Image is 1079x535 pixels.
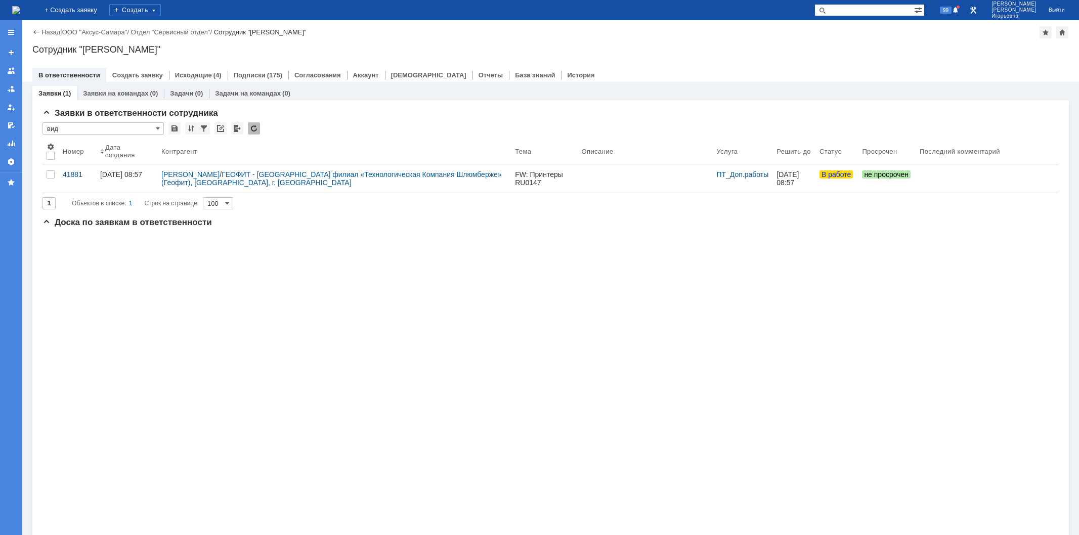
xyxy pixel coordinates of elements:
span: [DATE] 08:57 [776,170,801,187]
span: В работе [819,170,853,179]
div: Номер [63,148,84,155]
a: Мои согласования [3,117,19,133]
div: (0) [282,90,290,97]
a: Подписки [234,71,266,79]
a: В ответственности [38,71,100,79]
a: Исходящие [175,71,212,79]
div: FW: Принтеры RU0147 [515,170,573,187]
a: Задачи на командах [215,90,281,97]
div: Решить до [776,148,811,155]
div: (0) [150,90,158,97]
a: Мои заявки [3,99,19,115]
a: Перейти в интерфейс администратора [967,4,979,16]
div: (1) [63,90,71,97]
div: / [131,28,214,36]
th: Статус [815,139,858,164]
div: (0) [195,90,203,97]
a: ГЕОФИТ - [GEOGRAPHIC_DATA] филиал «Технологическая Компания Шлюмберже» (Геофит), [GEOGRAPHIC_DATA... [161,170,503,187]
span: Доска по заявкам в ответственности [42,217,212,227]
span: [PERSON_NAME] [991,7,1037,13]
i: Строк на странице: [72,197,199,209]
div: Услуга [716,148,738,155]
a: не просрочен [858,164,916,193]
a: Заявки на командах [83,90,148,97]
div: Просрочен [862,148,897,155]
span: [PERSON_NAME] [991,1,1037,7]
div: Обновлять список [248,122,260,135]
div: / [161,170,507,187]
a: Перейти на домашнюю страницу [12,6,20,14]
div: Создать [109,4,161,16]
div: Описание [582,148,614,155]
div: Сотрудник "[PERSON_NAME]" [32,44,1069,55]
div: (175) [267,71,282,79]
a: Назад [41,28,60,36]
a: База знаний [515,71,555,79]
a: Создать заявку [112,71,163,79]
th: Номер [59,139,96,164]
a: Создать заявку [3,44,19,61]
a: Задачи [170,90,193,97]
span: Заявки в ответственности сотрудника [42,108,218,118]
span: Игорьевна [991,13,1037,19]
img: logo [12,6,20,14]
a: Заявки [38,90,61,97]
div: Фильтрация... [198,122,210,135]
div: Дата создания [105,144,145,159]
a: Аккаунт [353,71,379,79]
a: Заявки в моей ответственности [3,81,19,97]
div: Скопировать ссылку на список [214,122,227,135]
a: [DATE] 08:57 [96,164,157,193]
a: Заявки на командах [3,63,19,79]
span: 99 [940,7,952,14]
th: Контрагент [157,139,511,164]
div: Сотрудник "[PERSON_NAME]" [214,28,307,36]
a: Отдел "Сервисный отдел" [131,28,210,36]
a: История [567,71,594,79]
div: Добавить в избранное [1040,26,1052,38]
div: | [60,28,62,35]
div: (4) [213,71,222,79]
div: Сортировка... [185,122,197,135]
div: Контрагент [161,148,197,155]
a: 41881 [59,164,96,193]
a: В работе [815,164,858,193]
a: ПТ_Доп.работы [716,170,768,179]
div: [DATE] 08:57 [100,170,142,179]
div: Тема [515,148,531,155]
span: не просрочен [862,170,911,179]
div: / [62,28,131,36]
span: Расширенный поиск [914,5,924,14]
a: [DEMOGRAPHIC_DATA] [391,71,466,79]
a: Отчеты [479,71,503,79]
div: 1 [129,197,133,209]
span: Объектов в списке: [72,200,126,207]
a: Настройки [3,154,19,170]
a: [DATE] 08:57 [772,164,815,193]
div: Статус [819,148,841,155]
div: Последний комментарий [920,148,1000,155]
th: Дата создания [96,139,157,164]
th: Тема [511,139,577,164]
a: FW: Принтеры RU0147 [511,164,577,193]
div: Сделать домашней страницей [1056,26,1068,38]
div: Экспорт списка [231,122,243,135]
div: Сохранить вид [168,122,181,135]
div: 41881 [63,170,92,179]
a: Согласования [294,71,341,79]
a: ООО "Аксус-Самара" [62,28,127,36]
a: Отчеты [3,136,19,152]
th: Услуга [712,139,772,164]
span: Настройки [47,143,55,151]
a: [PERSON_NAME] [161,170,220,179]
